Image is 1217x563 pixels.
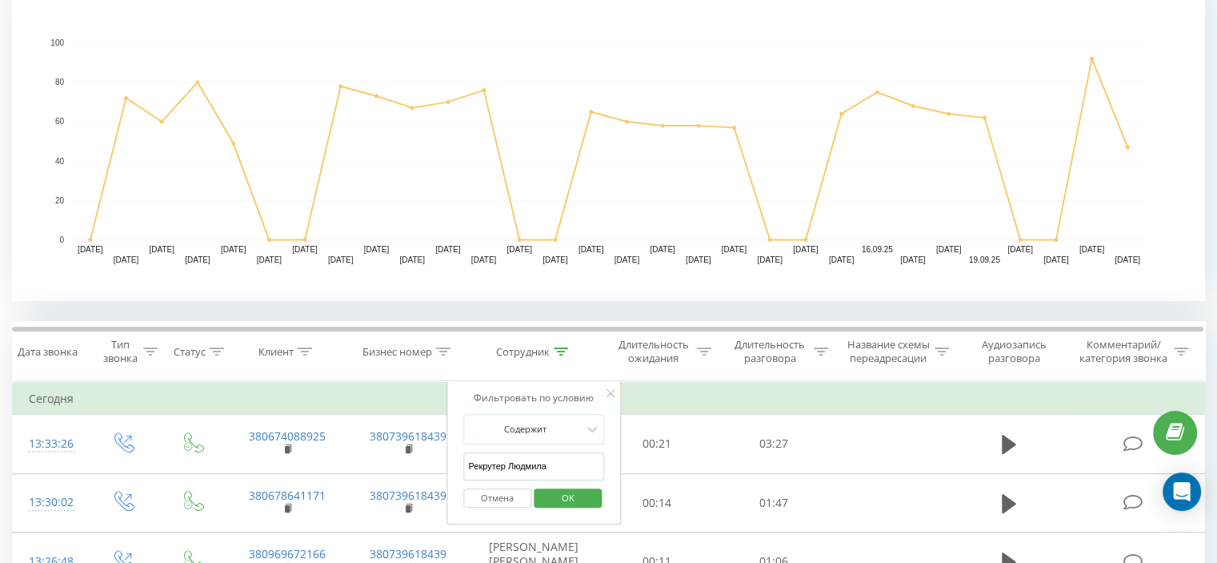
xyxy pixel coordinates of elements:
[328,255,354,264] text: [DATE]
[185,255,210,264] text: [DATE]
[507,245,533,254] text: [DATE]
[936,245,962,254] text: [DATE]
[13,383,1205,415] td: Сегодня
[546,485,590,510] span: OK
[969,255,1000,264] text: 19.09.25
[55,157,65,166] text: 40
[257,255,282,264] text: [DATE]
[847,338,931,365] div: Название схемы переадресации
[967,338,1061,365] div: Аудиозапись разговора
[18,345,78,359] div: Дата звонка
[829,255,855,264] text: [DATE]
[399,255,425,264] text: [DATE]
[1115,255,1140,264] text: [DATE]
[59,235,64,244] text: 0
[174,345,206,359] div: Статус
[221,245,246,254] text: [DATE]
[730,338,810,365] div: Длительность разговора
[715,473,831,533] td: 01:47
[370,428,446,444] a: 380739618439
[1007,245,1033,254] text: [DATE]
[50,38,64,47] text: 100
[542,255,568,264] text: [DATE]
[599,415,715,474] td: 00:21
[362,345,432,359] div: Бизнес номер
[1079,245,1105,254] text: [DATE]
[722,245,747,254] text: [DATE]
[578,245,604,254] text: [DATE]
[686,255,711,264] text: [DATE]
[114,255,139,264] text: [DATE]
[101,338,138,365] div: Тип звонка
[55,78,65,86] text: 80
[599,473,715,533] td: 00:14
[496,345,550,359] div: Сотрудник
[150,245,175,254] text: [DATE]
[463,452,604,481] input: Введите значение
[258,345,294,359] div: Клиент
[1163,473,1201,511] div: Open Intercom Messenger
[29,487,71,518] div: 13:30:02
[793,245,819,254] text: [DATE]
[249,428,326,444] a: 380674088925
[614,338,694,365] div: Длительность ожидания
[78,245,103,254] text: [DATE]
[463,390,604,406] div: Фильтровать по условию
[55,118,65,127] text: 60
[55,196,65,205] text: 20
[715,415,831,474] td: 03:27
[249,546,326,561] a: 380969672166
[370,546,446,561] a: 380739618439
[249,488,326,503] a: 380678641171
[471,255,497,264] text: [DATE]
[370,488,446,503] a: 380739618439
[435,245,461,254] text: [DATE]
[650,245,675,254] text: [DATE]
[29,428,71,460] div: 13:33:26
[900,255,926,264] text: [DATE]
[292,245,318,254] text: [DATE]
[463,489,531,509] button: Отмена
[862,245,893,254] text: 16.09.25
[1043,255,1069,264] text: [DATE]
[757,255,783,264] text: [DATE]
[364,245,390,254] text: [DATE]
[615,255,640,264] text: [DATE]
[534,489,602,509] button: OK
[1076,338,1170,365] div: Комментарий/категория звонка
